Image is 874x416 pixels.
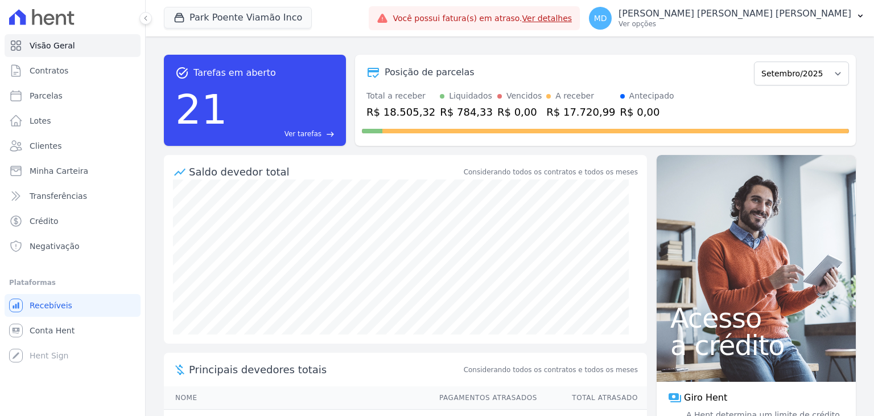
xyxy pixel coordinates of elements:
span: Principais devedores totais [189,362,461,377]
a: Minha Carteira [5,160,141,182]
span: Tarefas em aberto [193,66,276,80]
div: R$ 0,00 [497,104,542,120]
a: Clientes [5,134,141,157]
th: Pagamentos Atrasados [428,386,538,410]
div: A receber [555,90,594,102]
p: Ver opções [619,19,851,28]
div: Vencidos [506,90,542,102]
div: Saldo devedor total [189,164,461,180]
span: Ver tarefas [285,129,321,139]
span: Negativação [30,240,80,252]
a: Negativação [5,235,141,258]
span: a crédito [670,332,842,359]
span: Conta Hent [30,325,75,336]
div: R$ 18.505,32 [366,104,435,120]
a: Lotes [5,109,141,132]
span: Lotes [30,115,51,127]
span: Recebíveis [30,300,72,311]
div: Considerando todos os contratos e todos os meses [464,167,638,177]
a: Crédito [5,210,141,233]
div: Posição de parcelas [385,66,475,79]
span: Considerando todos os contratos e todos os meses [464,365,638,375]
a: Visão Geral [5,34,141,57]
div: R$ 17.720,99 [546,104,615,120]
button: MD [PERSON_NAME] [PERSON_NAME] [PERSON_NAME] Ver opções [580,2,874,34]
div: R$ 784,33 [440,104,493,120]
a: Contratos [5,59,141,82]
div: Plataformas [9,276,136,289]
p: [PERSON_NAME] [PERSON_NAME] [PERSON_NAME] [619,8,851,19]
span: Contratos [30,65,68,76]
a: Transferências [5,185,141,207]
a: Recebíveis [5,294,141,317]
span: Parcelas [30,90,63,101]
span: Minha Carteira [30,165,88,177]
a: Parcelas [5,84,141,107]
span: Transferências [30,190,87,202]
div: Total a receber [366,90,435,102]
a: Ver detalhes [522,14,572,23]
div: R$ 0,00 [620,104,674,120]
span: Acesso [670,304,842,332]
div: 21 [175,80,228,139]
div: Antecipado [629,90,674,102]
div: Liquidados [449,90,492,102]
span: Clientes [30,140,61,152]
span: east [326,130,335,138]
a: Ver tarefas east [232,129,335,139]
th: Total Atrasado [538,386,647,410]
a: Conta Hent [5,319,141,342]
span: Giro Hent [684,391,727,405]
span: Crédito [30,215,59,227]
span: Você possui fatura(s) em atraso. [393,13,572,25]
button: Park Poente Viamão Inco [164,7,312,28]
span: Visão Geral [30,40,75,51]
span: task_alt [175,66,189,80]
th: Nome [164,386,428,410]
span: MD [594,14,607,22]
